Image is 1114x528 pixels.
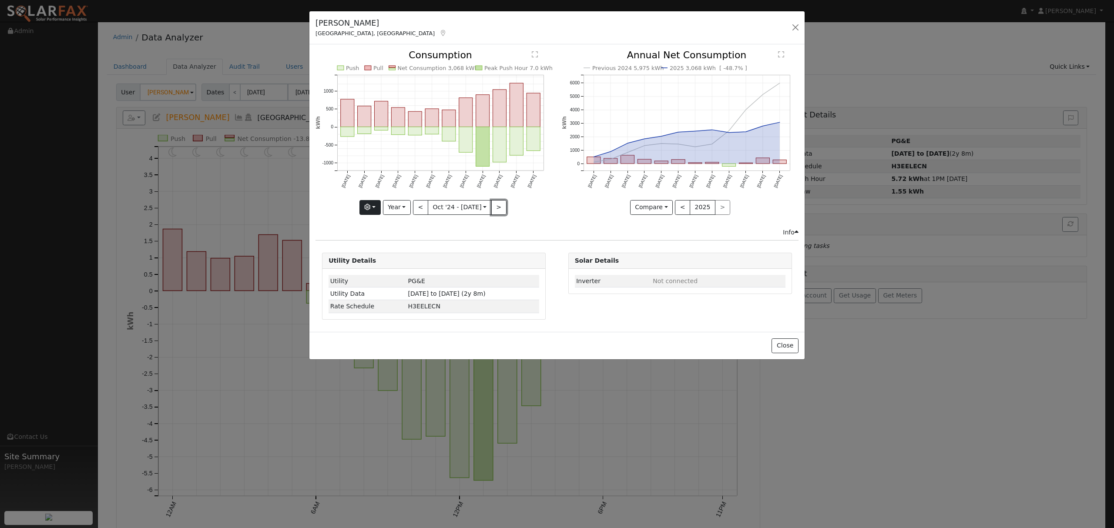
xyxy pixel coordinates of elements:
rect: onclick="" [527,93,540,127]
button: Close [772,338,798,353]
text: [DATE] [459,174,469,188]
rect: onclick="" [476,95,490,127]
button: > [491,200,507,215]
circle: onclick="" [710,143,714,146]
rect: onclick="" [654,161,668,164]
circle: onclick="" [744,108,748,112]
rect: onclick="" [621,155,634,164]
span: ID: 16423257, authorized: 03/20/25 [408,277,425,284]
circle: onclick="" [626,142,629,145]
text: [DATE] [654,174,664,188]
button: Oct '24 - [DATE] [428,200,492,215]
circle: onclick="" [659,135,663,138]
text: Consumption [409,50,472,60]
rect: onclick="" [459,127,473,153]
button: 2025 [690,200,715,215]
rect: onclick="" [722,164,735,167]
text: [DATE] [638,174,648,188]
text: Push [346,65,359,71]
text: [DATE] [671,174,681,188]
circle: onclick="" [676,143,680,146]
circle: onclick="" [744,130,748,134]
rect: onclick="" [408,112,422,127]
strong: Solar Details [575,257,619,264]
div: Info [783,228,799,237]
rect: onclick="" [756,158,769,164]
text: [DATE] [426,174,436,188]
button: Year [383,200,411,215]
rect: onclick="" [493,90,507,127]
rect: onclick="" [476,127,490,167]
strong: Utility Details [329,257,376,264]
rect: onclick="" [408,127,422,135]
text:  [778,51,784,58]
text: kWh [561,117,567,130]
text: 0 [331,125,334,130]
text: [DATE] [527,174,537,188]
text: [DATE] [587,174,597,188]
td: Utility [329,275,406,287]
text: Peak Push Hour 7.0 kWh [484,65,553,71]
rect: onclick="" [341,100,354,127]
text: Previous 2024 5,975 kWh [592,65,664,71]
text: [DATE] [756,174,766,188]
rect: onclick="" [392,127,405,135]
circle: onclick="" [693,145,697,149]
text: [DATE] [773,174,783,188]
circle: onclick="" [592,155,595,159]
text: Net Consumption 3,068 kWh [398,65,478,71]
text:  [532,51,538,58]
text: [DATE] [442,174,452,188]
rect: onclick="" [671,160,685,164]
td: Rate Schedule [329,300,406,313]
text: [DATE] [722,174,732,188]
rect: onclick="" [358,106,371,127]
rect: onclick="" [638,160,651,164]
text: [DATE] [621,174,631,188]
rect: onclick="" [341,127,354,137]
rect: onclick="" [604,159,617,164]
rect: onclick="" [375,127,388,130]
rect: onclick="" [739,163,752,164]
circle: onclick="" [778,121,782,124]
span: [GEOGRAPHIC_DATA], [GEOGRAPHIC_DATA] [315,30,435,37]
rect: onclick="" [773,160,786,164]
text: [DATE] [409,174,419,188]
td: Utility Data [329,287,406,300]
circle: onclick="" [727,129,731,133]
circle: onclick="" [693,130,697,133]
circle: onclick="" [626,151,629,154]
circle: onclick="" [643,137,646,141]
span: [DATE] to [DATE] (2y 8m) [408,290,486,297]
rect: onclick="" [688,163,702,164]
span: L [408,303,440,310]
rect: onclick="" [493,127,507,162]
text: Pull [373,65,383,71]
text: 1000 [570,148,580,153]
text: [DATE] [688,174,698,188]
button: < [413,200,428,215]
text: -500 [325,143,333,147]
text: [DATE] [705,174,715,188]
text: [DATE] [476,174,486,188]
text: 500 [326,107,333,112]
text: [DATE] [604,174,614,188]
a: Map [439,30,447,37]
text: 3000 [570,121,580,126]
rect: onclick="" [510,84,523,127]
td: Inverter [575,275,651,287]
rect: onclick="" [358,127,371,134]
button: < [675,200,690,215]
text: -1000 [322,160,334,165]
rect: onclick="" [442,127,456,141]
circle: onclick="" [761,124,765,128]
circle: onclick="" [778,82,782,85]
circle: onclick="" [659,142,663,146]
text: 0 [577,161,580,166]
text: [DATE] [341,174,351,188]
h5: [PERSON_NAME] [315,17,447,29]
rect: onclick="" [392,108,405,127]
circle: onclick="" [676,130,680,134]
rect: onclick="" [375,101,388,127]
rect: onclick="" [425,109,439,127]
